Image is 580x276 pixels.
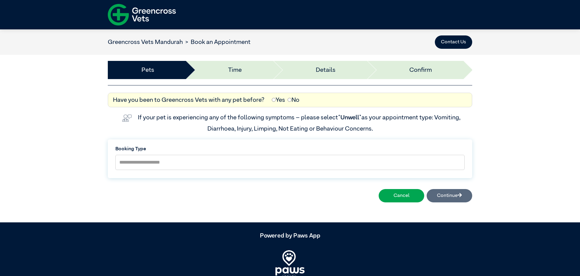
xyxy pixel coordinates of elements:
[108,2,176,28] img: f-logo
[115,145,465,153] label: Booking Type
[288,98,292,102] input: No
[435,35,472,49] button: Contact Us
[272,95,285,105] label: Yes
[113,95,264,105] label: Have you been to Greencross Vets with any pet before?
[183,38,251,47] li: Book an Appointment
[379,189,424,202] button: Cancel
[120,112,134,124] img: vet
[272,98,276,102] input: Yes
[338,115,361,121] span: “Unwell”
[108,39,183,45] a: Greencross Vets Mandurah
[288,95,299,105] label: No
[108,38,251,47] nav: breadcrumb
[138,115,462,131] label: If your pet is experiencing any of the following symptoms – please select as your appointment typ...
[142,65,154,75] a: Pets
[108,232,472,239] h5: Powered by Paws App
